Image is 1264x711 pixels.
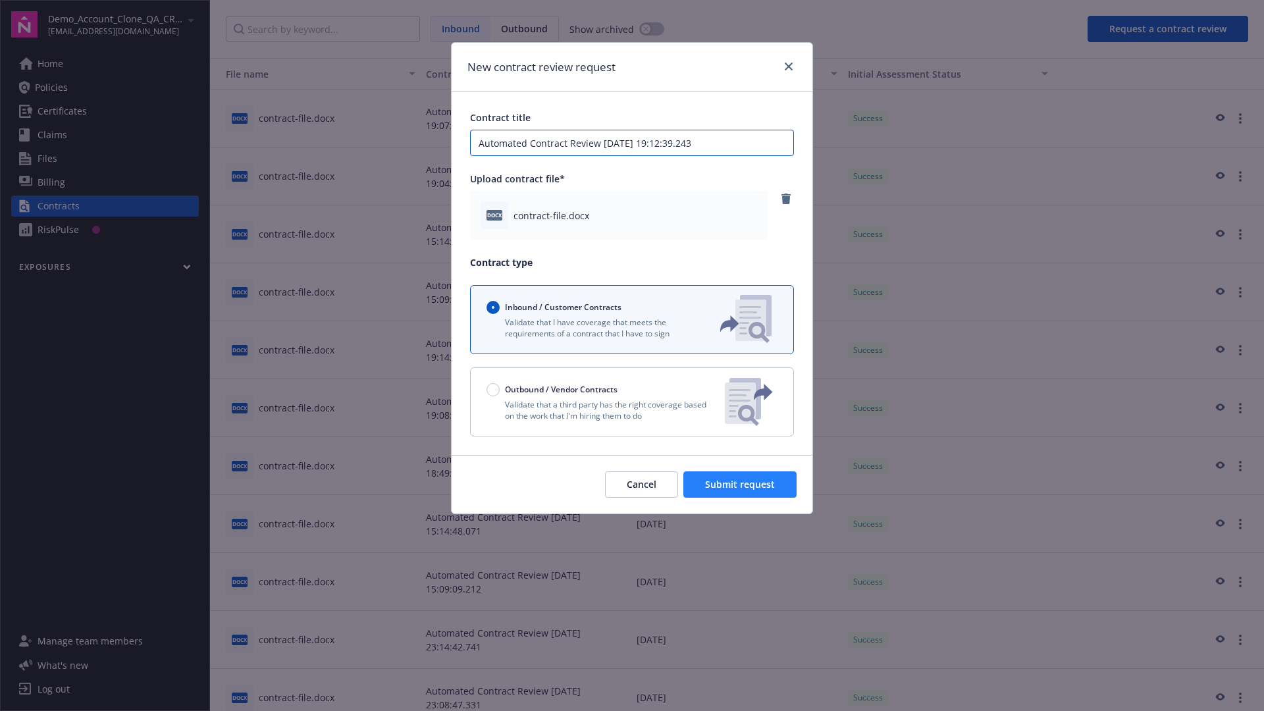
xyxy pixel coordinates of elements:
[781,59,797,74] a: close
[467,59,616,76] h1: New contract review request
[470,111,531,124] span: Contract title
[683,471,797,498] button: Submit request
[487,383,500,396] input: Outbound / Vendor Contracts
[505,384,618,395] span: Outbound / Vendor Contracts
[778,191,794,207] a: remove
[487,399,714,421] p: Validate that a third party has the right coverage based on the work that I'm hiring them to do
[470,172,565,185] span: Upload contract file*
[470,130,794,156] input: Enter a title for this contract
[627,478,656,490] span: Cancel
[505,302,621,313] span: Inbound / Customer Contracts
[487,301,500,314] input: Inbound / Customer Contracts
[470,255,794,269] p: Contract type
[487,317,698,339] p: Validate that I have coverage that meets the requirements of a contract that I have to sign
[605,471,678,498] button: Cancel
[470,367,794,436] button: Outbound / Vendor ContractsValidate that a third party has the right coverage based on the work t...
[705,478,775,490] span: Submit request
[470,285,794,354] button: Inbound / Customer ContractsValidate that I have coverage that meets the requirements of a contra...
[487,210,502,220] span: docx
[513,209,589,223] span: contract-file.docx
